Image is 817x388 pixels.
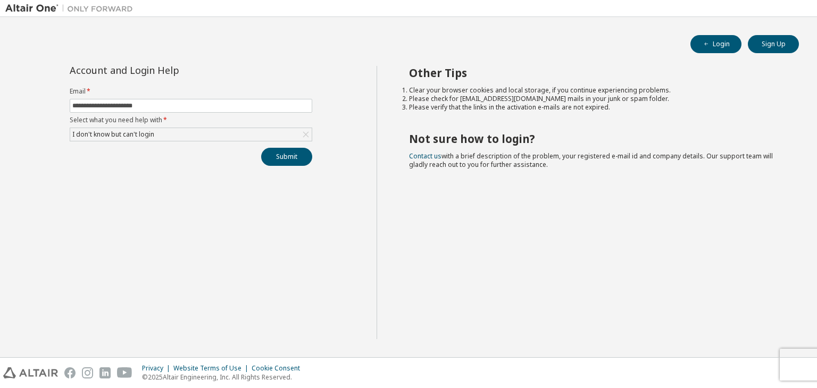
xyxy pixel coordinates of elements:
[70,128,312,141] div: I don't know but can't login
[261,148,312,166] button: Submit
[142,373,306,382] p: © 2025 Altair Engineering, Inc. All Rights Reserved.
[409,86,780,95] li: Clear your browser cookies and local storage, if you continue experiencing problems.
[173,364,252,373] div: Website Terms of Use
[70,116,312,124] label: Select what you need help with
[690,35,741,53] button: Login
[409,103,780,112] li: Please verify that the links in the activation e-mails are not expired.
[409,95,780,103] li: Please check for [EMAIL_ADDRESS][DOMAIN_NAME] mails in your junk or spam folder.
[409,66,780,80] h2: Other Tips
[70,87,312,96] label: Email
[71,129,156,140] div: I don't know but can't login
[3,367,58,378] img: altair_logo.svg
[748,35,799,53] button: Sign Up
[409,151,773,169] span: with a brief description of the problem, your registered e-mail id and company details. Our suppo...
[409,151,441,161] a: Contact us
[409,132,780,146] h2: Not sure how to login?
[117,367,132,378] img: youtube.svg
[99,367,111,378] img: linkedin.svg
[5,3,138,14] img: Altair One
[142,364,173,373] div: Privacy
[70,66,264,74] div: Account and Login Help
[64,367,76,378] img: facebook.svg
[252,364,306,373] div: Cookie Consent
[82,367,93,378] img: instagram.svg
